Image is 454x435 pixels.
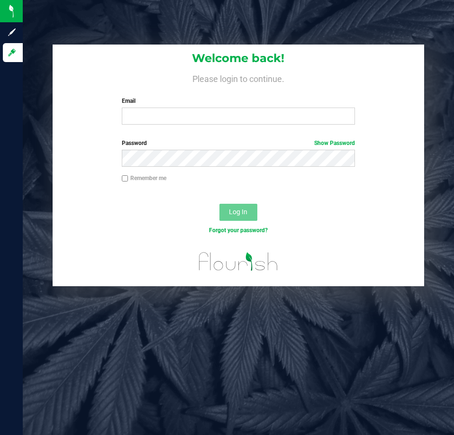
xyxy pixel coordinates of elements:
inline-svg: Log in [7,48,17,57]
label: Email [122,97,355,105]
a: Show Password [314,140,355,146]
inline-svg: Sign up [7,27,17,37]
img: flourish_logo.svg [192,245,285,279]
h4: Please login to continue. [53,72,424,83]
h1: Welcome back! [53,52,424,64]
label: Remember me [122,174,166,182]
a: Forgot your password? [209,227,268,234]
input: Remember me [122,175,128,182]
span: Log In [229,208,247,216]
button: Log In [219,204,257,221]
span: Password [122,140,147,146]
